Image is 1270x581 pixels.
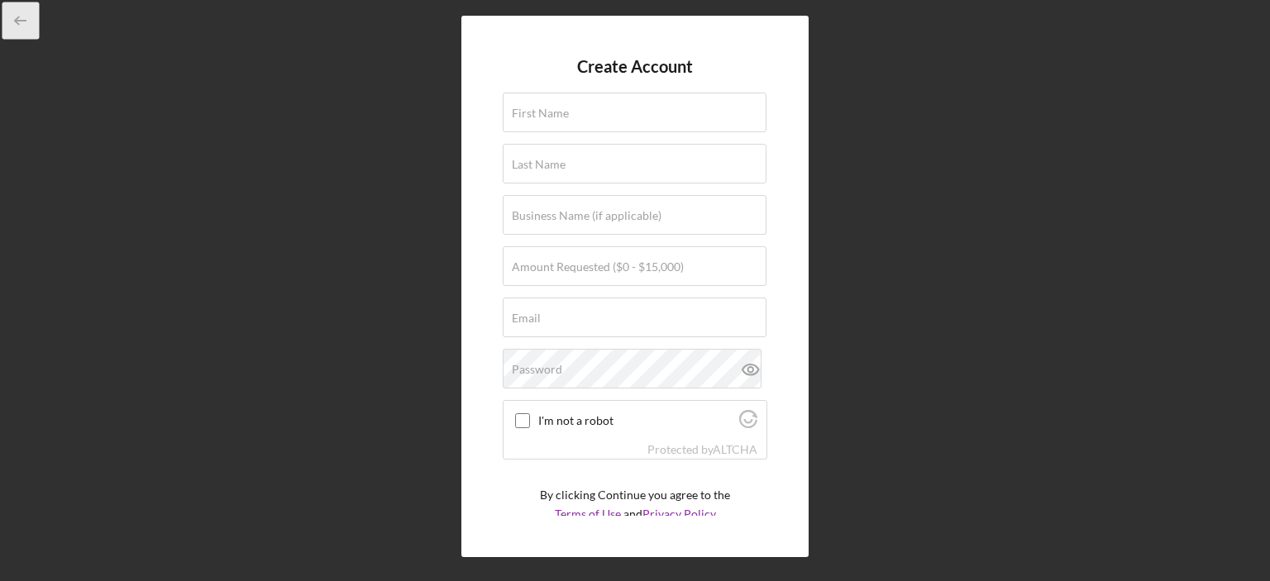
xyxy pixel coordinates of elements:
div: Protected by [647,443,757,456]
h4: Create Account [577,57,693,76]
label: Last Name [512,158,566,171]
a: Terms of Use [555,507,621,521]
a: Privacy Policy [642,507,716,521]
a: Visit Altcha.org [739,417,757,431]
p: By clicking Continue you agree to the and [540,486,730,523]
label: Amount Requested ($0 - $15,000) [512,260,684,274]
label: First Name [512,107,569,120]
label: Password [512,363,562,376]
label: I'm not a robot [538,414,734,427]
a: Visit Altcha.org [713,442,757,456]
label: Email [512,312,541,325]
label: Business Name (if applicable) [512,209,661,222]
